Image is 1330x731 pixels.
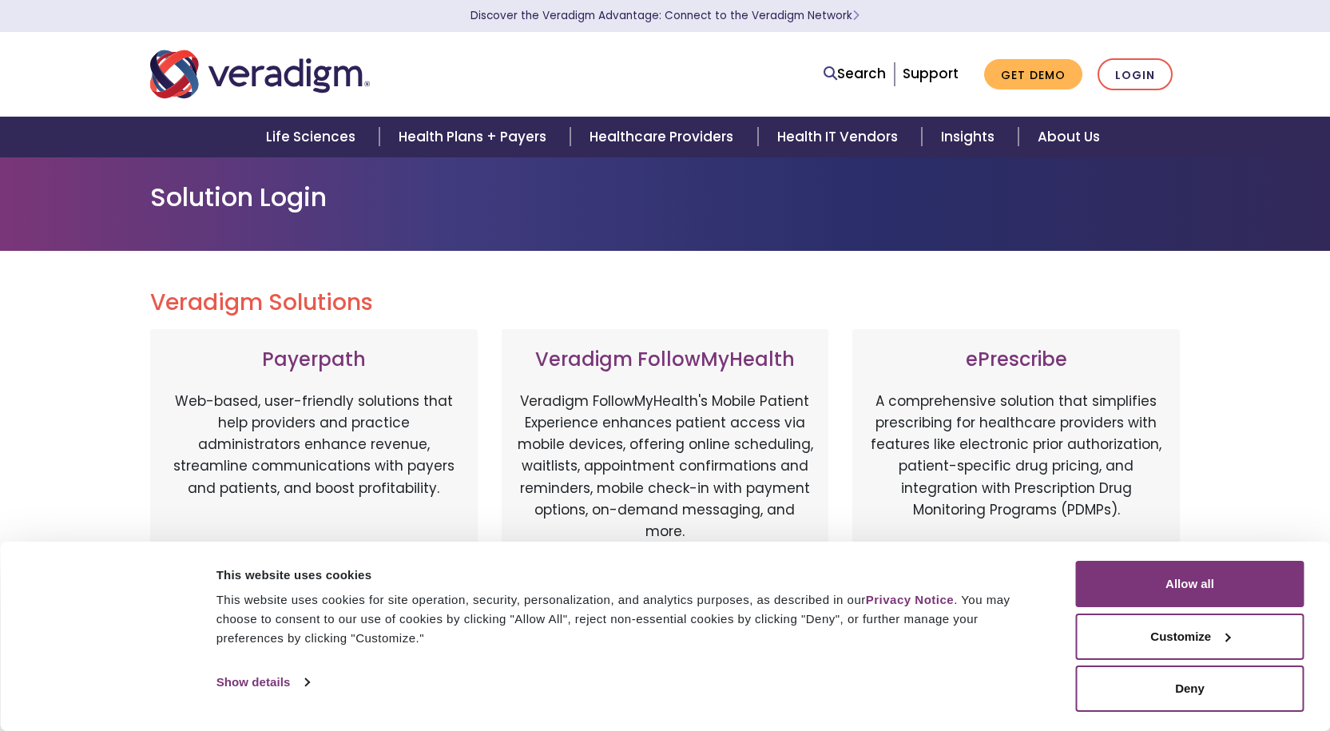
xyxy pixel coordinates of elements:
a: Healthcare Providers [570,117,757,157]
a: Support [903,64,959,83]
h3: ePrescribe [868,348,1164,371]
div: This website uses cookies [216,566,1040,585]
button: Allow all [1076,561,1304,607]
a: Privacy Notice [866,593,954,606]
h1: Solution Login [150,182,1181,213]
a: Discover the Veradigm Advantage: Connect to the Veradigm NetworkLearn More [470,8,860,23]
span: Learn More [852,8,860,23]
h3: Veradigm FollowMyHealth [518,348,813,371]
p: A comprehensive solution that simplifies prescribing for healthcare providers with features like ... [868,391,1164,558]
a: Life Sciences [247,117,379,157]
div: This website uses cookies for site operation, security, personalization, and analytics purposes, ... [216,590,1040,648]
a: Show details [216,670,309,694]
p: Veradigm FollowMyHealth's Mobile Patient Experience enhances patient access via mobile devices, o... [518,391,813,542]
a: Health IT Vendors [758,117,922,157]
h2: Veradigm Solutions [150,289,1181,316]
p: Web-based, user-friendly solutions that help providers and practice administrators enhance revenu... [166,391,462,558]
button: Customize [1076,614,1304,660]
a: Health Plans + Payers [379,117,570,157]
a: Insights [922,117,1018,157]
a: Login [1098,58,1173,91]
a: About Us [1018,117,1119,157]
img: Veradigm logo [150,48,370,101]
button: Deny [1076,665,1304,712]
a: Search [824,63,886,85]
h3: Payerpath [166,348,462,371]
a: Get Demo [984,59,1082,90]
